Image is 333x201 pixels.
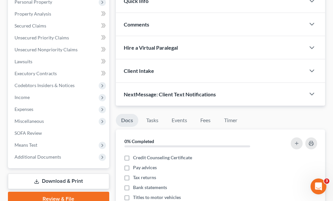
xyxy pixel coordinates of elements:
span: Income [15,94,30,100]
a: Timer [219,114,243,127]
strong: 0% Completed [124,138,154,144]
a: Docs [116,114,138,127]
a: SOFA Review [9,127,109,139]
a: Unsecured Priority Claims [9,32,109,44]
span: Client Intake [124,68,154,74]
span: Comments [124,21,149,27]
a: Download & Print [8,174,109,189]
span: Expenses [15,106,33,112]
span: Codebtors Insiders & Notices [15,82,75,88]
span: Unsecured Priority Claims [15,35,69,40]
iframe: Intercom live chat [311,178,326,194]
span: Secured Claims [15,23,46,28]
span: Tax returns [133,174,156,181]
span: NextMessage: Client Text Notifications [124,91,216,97]
a: Lawsuits [9,56,109,68]
span: Credit Counseling Certificate [133,154,192,161]
a: Events [166,114,192,127]
span: Lawsuits [15,59,32,64]
a: Property Analysis [9,8,109,20]
span: Unsecured Nonpriority Claims [15,47,78,52]
span: Titles to motor vehicles [133,194,181,201]
span: Miscellaneous [15,118,44,124]
a: Unsecured Nonpriority Claims [9,44,109,56]
span: Pay advices [133,164,157,171]
span: Means Test [15,142,37,148]
span: Bank statements [133,184,167,191]
span: Additional Documents [15,154,61,160]
span: Executory Contracts [15,71,57,76]
span: Hire a Virtual Paralegal [124,44,178,51]
a: Executory Contracts [9,68,109,79]
a: Fees [195,114,216,127]
span: SOFA Review [15,130,42,136]
a: Tasks [141,114,164,127]
a: Secured Claims [9,20,109,32]
span: 3 [324,178,329,184]
span: Property Analysis [15,11,51,17]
